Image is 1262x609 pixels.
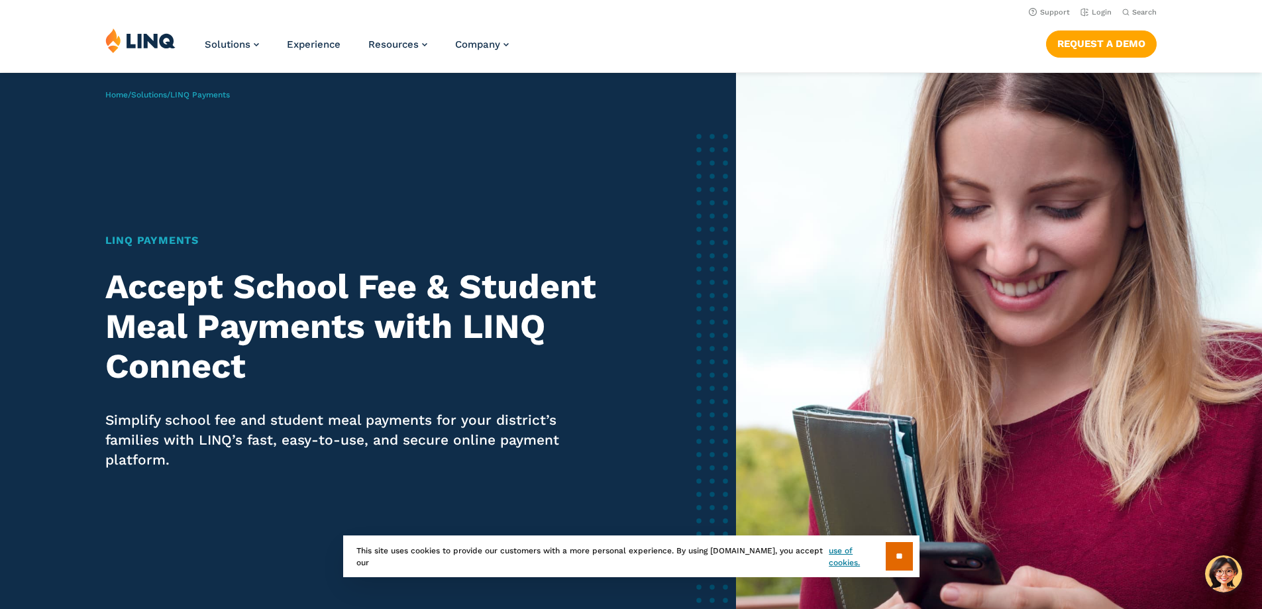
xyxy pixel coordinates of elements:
[1046,30,1157,57] a: Request a Demo
[287,38,341,50] a: Experience
[1132,8,1157,17] span: Search
[105,233,603,249] h1: LINQ Payments
[455,38,500,50] span: Company
[368,38,419,50] span: Resources
[105,28,176,53] img: LINQ | K‑12 Software
[343,535,920,577] div: This site uses cookies to provide our customers with a more personal experience. By using [DOMAIN...
[205,28,509,72] nav: Primary Navigation
[131,90,167,99] a: Solutions
[1046,28,1157,57] nav: Button Navigation
[105,267,603,386] h2: Accept School Fee & Student Meal Payments with LINQ Connect
[1205,555,1242,592] button: Hello, have a question? Let’s chat.
[455,38,509,50] a: Company
[105,90,230,99] span: / /
[829,545,885,569] a: use of cookies.
[205,38,250,50] span: Solutions
[1122,7,1157,17] button: Open Search Bar
[105,410,603,470] p: Simplify school fee and student meal payments for your district’s families with LINQ’s fast, easy...
[1080,8,1112,17] a: Login
[205,38,259,50] a: Solutions
[368,38,427,50] a: Resources
[1029,8,1070,17] a: Support
[105,90,128,99] a: Home
[170,90,230,99] span: LINQ Payments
